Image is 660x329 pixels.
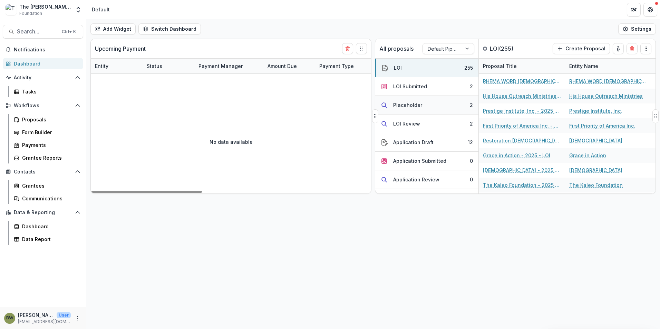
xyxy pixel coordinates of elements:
a: Dashboard [3,58,83,69]
a: First Priority of America Inc. [569,122,635,129]
div: 0 [470,157,473,164]
button: LOI Submitted2 [375,77,478,96]
div: Payment Type [315,59,367,73]
div: Entity [91,62,113,70]
a: [DEMOGRAPHIC_DATA] [569,137,622,144]
img: The Bolick Foundation [6,4,17,15]
button: Application Draft12 [375,133,478,152]
div: Dashboard [14,60,78,67]
span: Activity [14,75,72,81]
a: Dashboard [11,221,83,232]
button: Placeholder2 [375,96,478,114]
p: All proposals [379,44,414,53]
a: Payments [11,139,83,151]
button: Create Proposal [553,43,610,54]
button: Delete card [342,43,353,54]
button: Settings [618,23,656,34]
div: Entity Name [565,59,651,73]
a: Grantees [11,180,83,191]
a: Proposals [11,114,83,125]
div: Form Builder [22,129,78,136]
div: Due Date [367,59,419,73]
button: Open Workflows [3,100,83,111]
div: Grantees [22,182,78,189]
button: More [74,314,82,322]
a: Tasks [11,86,83,97]
button: Partners [627,3,641,17]
div: Status [143,59,194,73]
div: The [PERSON_NAME] Foundation [19,3,71,10]
button: Application Submitted0 [375,152,478,170]
a: [DEMOGRAPHIC_DATA] - 2025 - LOI [483,167,561,174]
a: [DEMOGRAPHIC_DATA] [569,167,622,174]
a: Restoration [DEMOGRAPHIC_DATA] - 2025 - LOI [483,137,561,144]
div: 2 [470,101,473,109]
a: Grace in Action - 2025 - LOI [483,152,550,159]
div: Data Report [22,236,78,243]
span: Workflows [14,103,72,109]
div: Proposal Title [479,59,565,73]
div: Application Review [393,176,439,183]
div: Proposals [22,116,78,123]
button: Notifications [3,44,83,55]
div: 12 [468,139,473,146]
div: Application Draft [393,139,434,146]
button: Open Activity [3,72,83,83]
a: His House Outreach Ministries [569,92,643,100]
button: Add Widget [90,23,136,34]
button: LOI Review2 [375,114,478,133]
div: Grantee Reports [22,154,78,161]
span: Foundation [19,10,42,17]
span: Notifications [14,47,80,53]
div: 2 [470,120,473,127]
button: Open Data & Reporting [3,207,83,218]
div: Payment Manager [194,59,263,73]
div: 255 [464,64,473,71]
div: Blair White [6,316,13,320]
p: No data available [210,138,253,146]
div: Entity Name [565,62,602,70]
button: toggle-assigned-to-me [613,43,624,54]
button: Drag [372,109,378,123]
div: Payment Type [315,62,358,70]
div: Payment Manager [194,62,247,70]
a: Grantee Reports [11,152,83,163]
a: The Kaleo Foundation - 2025 - LOI [483,181,561,189]
button: Open Contacts [3,166,83,177]
div: Application Submitted [393,157,446,164]
div: 2 [470,83,473,90]
div: Amount Due [263,62,301,70]
div: Placeholder [393,101,422,109]
p: Upcoming Payment [95,44,146,53]
div: Entity [91,59,143,73]
a: Prestige Institute, Inc. - 2025 - LOI [483,107,561,114]
a: Form Builder [11,127,83,138]
a: RHEMA WORD [DEMOGRAPHIC_DATA] CENTER [569,78,647,85]
div: LOI Review [393,120,420,127]
div: Amount Due [263,59,315,73]
nav: breadcrumb [89,4,113,14]
a: Grace in Action [569,152,606,159]
div: Payments [22,141,78,149]
div: Ctrl + K [60,28,77,36]
a: The Kaleo Foundation [569,181,623,189]
div: 0 [470,176,473,183]
a: First Priority of America Inc. - 2025 - LOI [483,122,561,129]
div: Proposal Title [479,62,521,70]
div: Default [92,6,110,13]
a: Data Report [11,233,83,245]
button: Drag [356,43,367,54]
button: Drag [640,43,651,54]
a: His House Outreach Ministries - 2025 - LOI [483,92,561,100]
div: Tasks [22,88,78,95]
a: RHEMA WORD [DEMOGRAPHIC_DATA] CENTER - 2025 - LOI [483,78,561,85]
button: Application Review0 [375,170,478,189]
a: Communications [11,193,83,204]
span: Search... [17,28,58,35]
